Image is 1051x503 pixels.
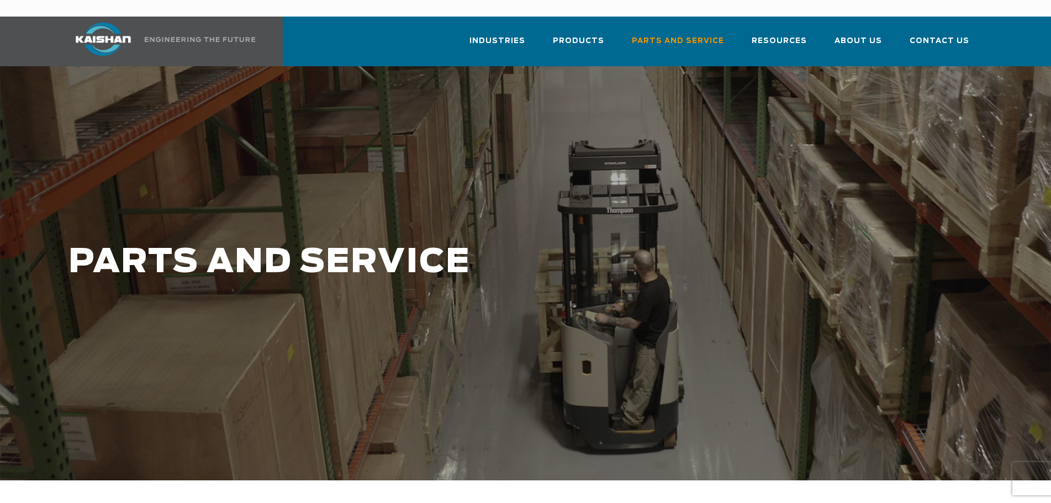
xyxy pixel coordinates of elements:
a: Products [553,27,604,64]
span: About Us [835,35,882,47]
a: Industries [469,27,525,64]
span: Products [553,35,604,47]
a: Resources [752,27,807,64]
a: Kaishan USA [62,17,257,66]
a: Parts and Service [632,27,724,64]
span: Industries [469,35,525,47]
img: Engineering the future [145,37,255,42]
a: About Us [835,27,882,64]
a: Contact Us [910,27,969,64]
img: kaishan logo [62,23,145,56]
h1: PARTS AND SERVICE [68,244,828,281]
span: Contact Us [910,35,969,47]
span: Resources [752,35,807,47]
span: Parts and Service [632,35,724,47]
